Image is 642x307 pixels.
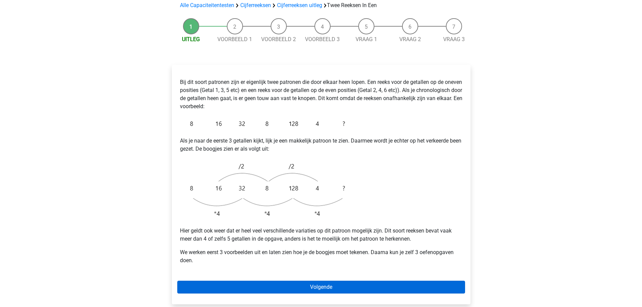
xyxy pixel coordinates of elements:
[177,281,465,294] a: Volgende
[177,1,465,9] div: Twee Reeksen In Een
[261,36,296,42] a: Voorbeeld 2
[180,78,462,111] p: Bij dit soort patronen zijn er eigenlijk twee patronen die door elkaar heen lopen. Een reeks voor...
[180,2,234,8] a: Alle Capaciteitentesten
[180,158,348,221] img: Intertwinging_intro_2.png
[180,227,462,243] p: Hier geldt ook weer dat er heel veel verschillende variaties op dit patroon mogelijk zijn. Dit so...
[399,36,421,42] a: Vraag 2
[356,36,377,42] a: Vraag 1
[180,137,462,153] p: Als je naar de eerste 3 getallen kijkt, lijk je een makkelijk patroon te zien. Daarmee wordt je e...
[277,2,322,8] a: Cijferreeksen uitleg
[182,36,200,42] a: Uitleg
[217,36,252,42] a: Voorbeeld 1
[180,116,348,131] img: Intertwinging_intro_1.png
[180,248,462,265] p: We werken eerst 3 voorbeelden uit en laten zien hoe je de boogjes moet tekenen. Daarna kun je zel...
[305,36,340,42] a: Voorbeeld 3
[240,2,271,8] a: Cijferreeksen
[443,36,465,42] a: Vraag 3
